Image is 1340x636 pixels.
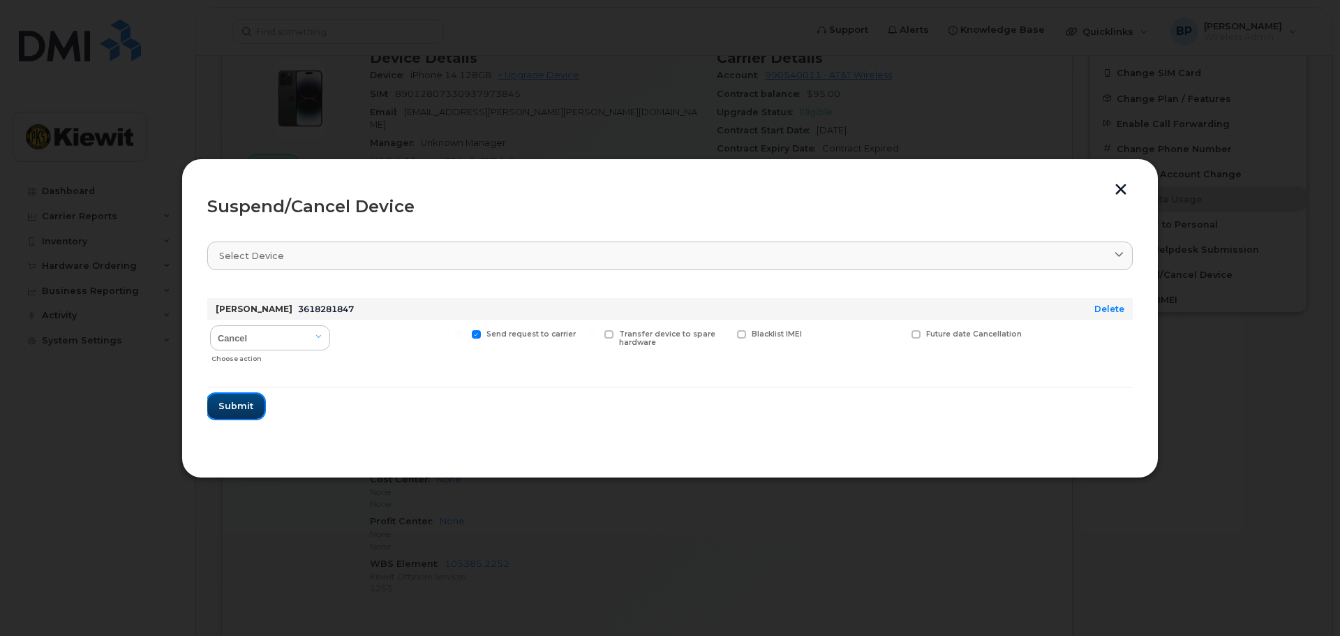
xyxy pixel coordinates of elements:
input: Send request to carrier [455,330,462,337]
button: Submit [207,394,265,419]
input: Future date Cancellation [895,330,902,337]
iframe: Messenger Launcher [1279,575,1330,626]
span: Submit [218,399,253,413]
span: Select device [219,249,284,262]
strong: [PERSON_NAME] [216,304,292,314]
input: Blacklist IMEI [720,330,727,337]
span: Send request to carrier [486,330,576,339]
a: Select device [207,242,1133,270]
input: Transfer device to spare hardware [588,330,595,337]
span: Future date Cancellation [926,330,1022,339]
a: Delete [1094,304,1124,314]
span: 3618281847 [298,304,354,314]
div: Suspend/Cancel Device [207,198,1133,215]
div: Choose action [211,348,330,364]
span: Blacklist IMEI [752,330,802,339]
span: Transfer device to spare hardware [619,330,715,348]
